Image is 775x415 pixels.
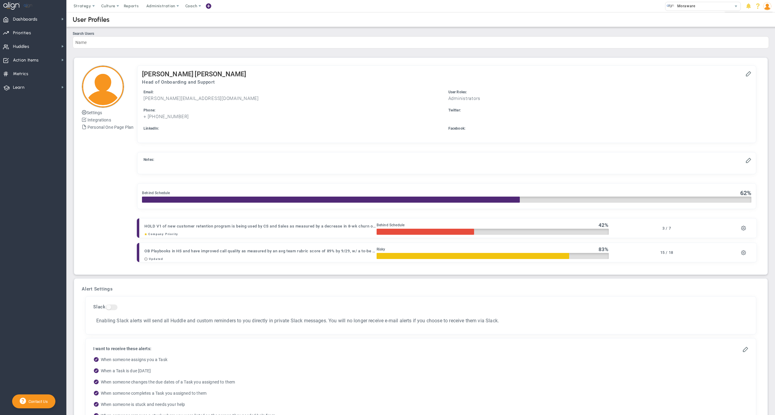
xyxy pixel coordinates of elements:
span: Dashboards [13,13,38,26]
label: When someone changes the due dates of a Task you assigned to them [93,379,748,387]
span: Risky [377,247,385,251]
span: Company Priority [144,232,178,236]
div: % [740,190,752,196]
span: HOLD V1 of new customer retention program is being used by CS and Sales as measured by a decrease... [144,224,411,228]
label: When someone assigns you a Task [93,357,748,364]
h3: [PERSON_NAME][EMAIL_ADDRESS][DOMAIN_NAME] [143,96,445,101]
h3: + [PHONE_NUMBER] [143,114,445,120]
span: Updated Priority [144,257,163,261]
img: 180103.Person.photo [763,2,771,10]
label: When a Task is due [DATE] [93,368,748,376]
span: Learn [13,81,25,94]
h2: [PERSON_NAME] [195,70,246,78]
span: 42 [599,222,605,228]
div: User Profiles [73,15,110,24]
span: Strategy [74,4,91,8]
span: OB Playbooks in HS and have improved call quality as measured by an avg team rubric score of 89% ... [144,249,422,253]
span: Company Priority [148,233,178,236]
button: Integrations [82,116,111,123]
div: User Roles: [448,89,750,95]
span: 3 / 7 [662,226,671,231]
span: Behind Schedule [142,191,170,195]
input: Search Users [73,36,769,48]
span: 15 / 18 [660,250,674,255]
span: Updated [149,257,163,261]
a: Personal One Page Plan [87,125,134,130]
h3: Head of Onboarding and Support [142,79,751,85]
span: Behind Schedule [377,223,404,227]
span: Coach [185,4,197,8]
span: Action Items [13,54,39,67]
img: 30196.Company.photo [667,2,674,10]
span: Administration [146,4,175,8]
div: % [599,246,609,253]
span: Huddles [13,40,29,53]
span: Moraware [674,2,695,10]
div: Administrators [448,96,750,101]
div: Search Users [73,32,769,36]
h2: [PERSON_NAME] [142,70,193,78]
span: Culture [101,4,115,8]
span: Contact Us [26,399,48,404]
div: % [599,222,609,228]
a: Integrations [87,118,111,122]
div: Phone: [143,108,445,113]
div: LinkedIn: [143,126,445,131]
span: select [732,2,740,11]
h3: Slack [93,304,748,310]
div: Facebook: [448,126,750,131]
h4: I want to receive these alerts: [93,346,748,351]
button: Personal One Page Plan [82,123,134,131]
span: Priorities [13,27,31,39]
div: Enabling Slack alerts will send all Huddle and custom reminders to you directly in private Slack ... [96,318,745,324]
span: 62 [740,189,747,197]
div: Twitter: [448,108,750,113]
h3: Alert Settings [82,286,760,292]
div: Email: [143,89,445,95]
label: When someone completes a Task you assigned to them [93,390,748,398]
label: When someone is stuck and needs your help [93,402,748,409]
span: 83 [599,246,605,252]
img: Loading... [82,65,124,108]
span: Metrics [13,68,28,80]
div: Notes: [143,157,744,163]
button: Settings [82,109,102,116]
